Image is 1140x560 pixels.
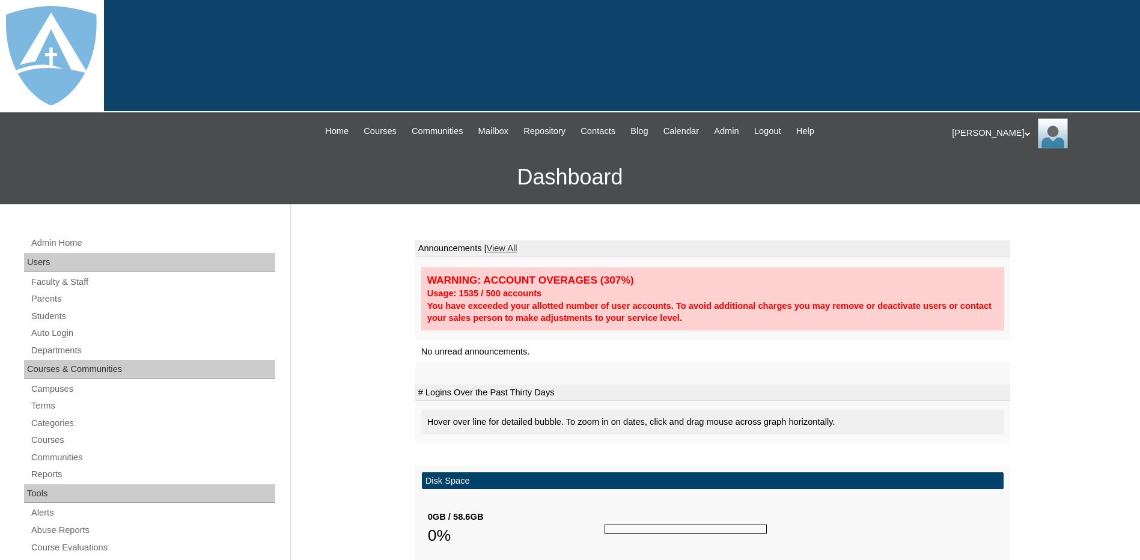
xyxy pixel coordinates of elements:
a: Reports [30,467,275,482]
div: WARNING: ACCOUNT OVERAGES (307%) [427,273,998,287]
a: Logout [748,124,787,138]
h3: Dashboard [6,150,1134,204]
span: Admin [714,124,739,138]
a: Repository [517,124,572,138]
a: Course Evaluations [30,540,275,555]
td: Disk Space [422,472,1004,490]
a: Contacts [575,124,621,138]
div: Hover over line for detailed bubble. To zoom in on dates, click and drag mouse across graph horiz... [421,410,1004,434]
a: Campuses [30,382,275,397]
a: Alerts [30,505,275,520]
a: Home [319,124,355,138]
a: Auto Login [30,326,275,341]
a: Abuse Reports [30,523,275,538]
img: George / Distance Learning Online Staff [1038,118,1068,148]
td: # Logins Over the Past Thirty Days [415,385,1010,401]
span: Repository [523,124,565,138]
div: Tools [24,484,275,504]
span: Blog [630,124,648,138]
span: Courses [364,124,397,138]
a: Help [790,124,820,138]
img: logo-white.png [6,6,97,105]
strong: Usage: 1535 / 500 accounts [427,288,542,298]
a: Blog [624,124,654,138]
a: Admin Home [30,236,275,251]
a: Terms [30,398,275,413]
a: Courses [358,124,403,138]
span: Help [796,124,814,138]
a: Communities [406,124,469,138]
span: Logout [754,124,781,138]
span: Calendar [663,124,699,138]
a: Categories [30,416,275,431]
a: Admin [708,124,745,138]
div: You have exceeded your allotted number of user accounts. To avoid additional charges you may remo... [427,300,998,324]
span: Contacts [581,124,615,138]
a: Departments [30,343,275,358]
td: No unread announcements. [415,341,1010,363]
td: Announcements | [415,240,1010,257]
span: Mailbox [478,124,509,138]
a: View All [486,243,517,253]
span: Home [325,124,349,138]
div: Users [24,253,275,272]
div: 0% [428,523,605,547]
a: Mailbox [472,124,515,138]
a: Communities [30,450,275,465]
a: Courses [30,433,275,448]
a: Students [30,309,275,324]
div: [PERSON_NAME] [952,118,1128,148]
a: Faculty & Staff [30,275,275,290]
div: Courses & Communities [24,360,275,379]
div: 0GB / 58.6GB [428,511,605,523]
span: Communities [412,124,463,138]
a: Calendar [657,124,705,138]
a: Parents [30,291,275,306]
